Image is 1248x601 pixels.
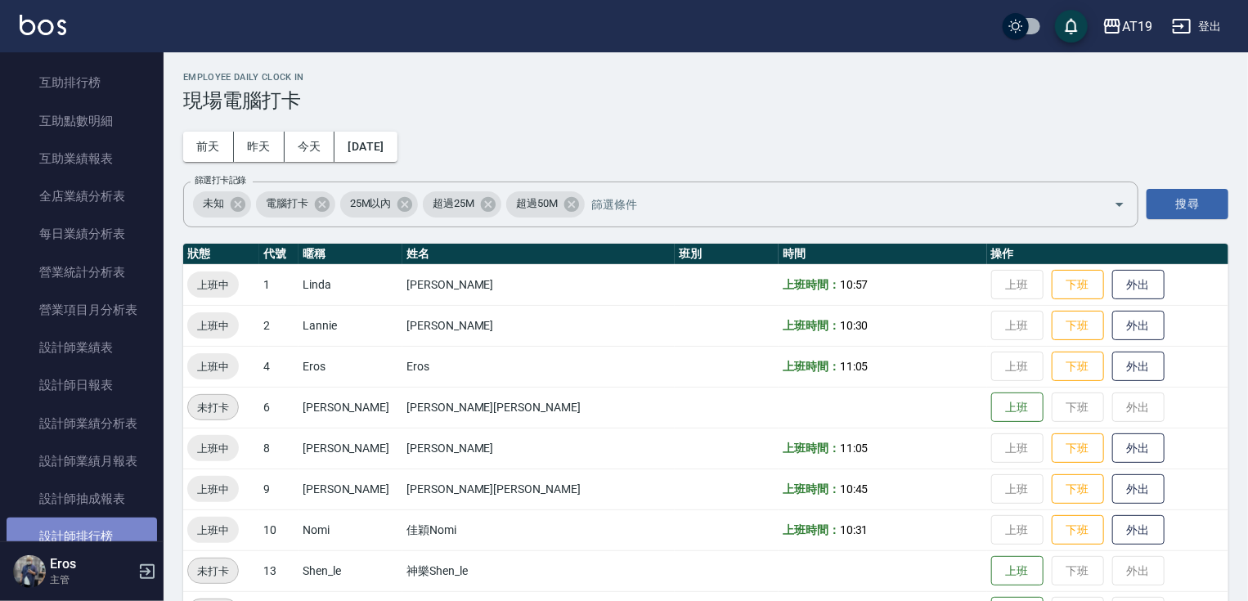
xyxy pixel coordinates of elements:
[1052,515,1104,545] button: 下班
[1147,189,1228,219] button: 搜尋
[7,405,157,442] a: 設計師業績分析表
[259,509,299,550] td: 10
[187,481,239,498] span: 上班中
[402,469,675,509] td: [PERSON_NAME][PERSON_NAME]
[7,366,157,404] a: 設計師日報表
[340,191,419,218] div: 25M以內
[259,244,299,265] th: 代號
[299,264,402,305] td: Linda
[259,387,299,428] td: 6
[299,244,402,265] th: 暱稱
[187,522,239,539] span: 上班中
[299,469,402,509] td: [PERSON_NAME]
[259,264,299,305] td: 1
[7,64,157,101] a: 互助排行榜
[187,317,239,334] span: 上班中
[840,360,869,373] span: 11:05
[7,329,157,366] a: 設計師業績表
[783,278,840,291] b: 上班時間：
[193,195,234,212] span: 未知
[299,509,402,550] td: Nomi
[402,244,675,265] th: 姓名
[7,480,157,518] a: 設計師抽成報表
[299,428,402,469] td: [PERSON_NAME]
[840,523,869,536] span: 10:31
[7,291,157,329] a: 營業項目月分析表
[840,319,869,332] span: 10:30
[840,442,869,455] span: 11:05
[423,195,484,212] span: 超過25M
[991,392,1044,423] button: 上班
[13,555,46,588] img: Person
[234,132,285,162] button: 昨天
[402,428,675,469] td: [PERSON_NAME]
[187,276,239,294] span: 上班中
[7,518,157,555] a: 設計師排行榜
[187,358,239,375] span: 上班中
[259,346,299,387] td: 4
[402,305,675,346] td: [PERSON_NAME]
[587,190,1085,218] input: 篩選條件
[183,89,1228,112] h3: 現場電腦打卡
[675,244,779,265] th: 班別
[259,469,299,509] td: 9
[1055,10,1088,43] button: save
[1112,474,1165,505] button: 外出
[779,244,987,265] th: 時間
[402,550,675,591] td: 神樂Shen_le
[1112,352,1165,382] button: 外出
[187,440,239,457] span: 上班中
[1107,191,1133,218] button: Open
[987,244,1228,265] th: 操作
[334,132,397,162] button: [DATE]
[1112,515,1165,545] button: 外出
[259,428,299,469] td: 8
[183,244,259,265] th: 狀態
[1052,352,1104,382] button: 下班
[1122,16,1152,37] div: AT19
[783,482,840,496] b: 上班時間：
[188,399,238,416] span: 未打卡
[256,191,335,218] div: 電腦打卡
[840,278,869,291] span: 10:57
[299,346,402,387] td: Eros
[402,509,675,550] td: 佳穎Nomi
[299,550,402,591] td: Shen_le
[783,442,840,455] b: 上班時間：
[506,191,585,218] div: 超過50M
[183,72,1228,83] h2: Employee Daily Clock In
[259,550,299,591] td: 13
[402,346,675,387] td: Eros
[7,102,157,140] a: 互助點數明細
[299,305,402,346] td: Lannie
[991,556,1044,586] button: 上班
[188,563,238,580] span: 未打卡
[7,442,157,480] a: 設計師業績月報表
[783,319,840,332] b: 上班時間：
[256,195,318,212] span: 電腦打卡
[7,253,157,291] a: 營業統計分析表
[1112,270,1165,300] button: 外出
[183,132,234,162] button: 前天
[50,572,133,587] p: 主管
[840,482,869,496] span: 10:45
[1052,270,1104,300] button: 下班
[285,132,335,162] button: 今天
[259,305,299,346] td: 2
[402,387,675,428] td: [PERSON_NAME][PERSON_NAME]
[1112,311,1165,341] button: 外出
[340,195,402,212] span: 25M以內
[783,360,840,373] b: 上班時間：
[1052,311,1104,341] button: 下班
[193,191,251,218] div: 未知
[1165,11,1228,42] button: 登出
[299,387,402,428] td: [PERSON_NAME]
[7,140,157,177] a: 互助業績報表
[423,191,501,218] div: 超過25M
[20,15,66,35] img: Logo
[1052,474,1104,505] button: 下班
[195,174,246,186] label: 篩選打卡記錄
[7,215,157,253] a: 每日業績分析表
[1052,433,1104,464] button: 下班
[783,523,840,536] b: 上班時間：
